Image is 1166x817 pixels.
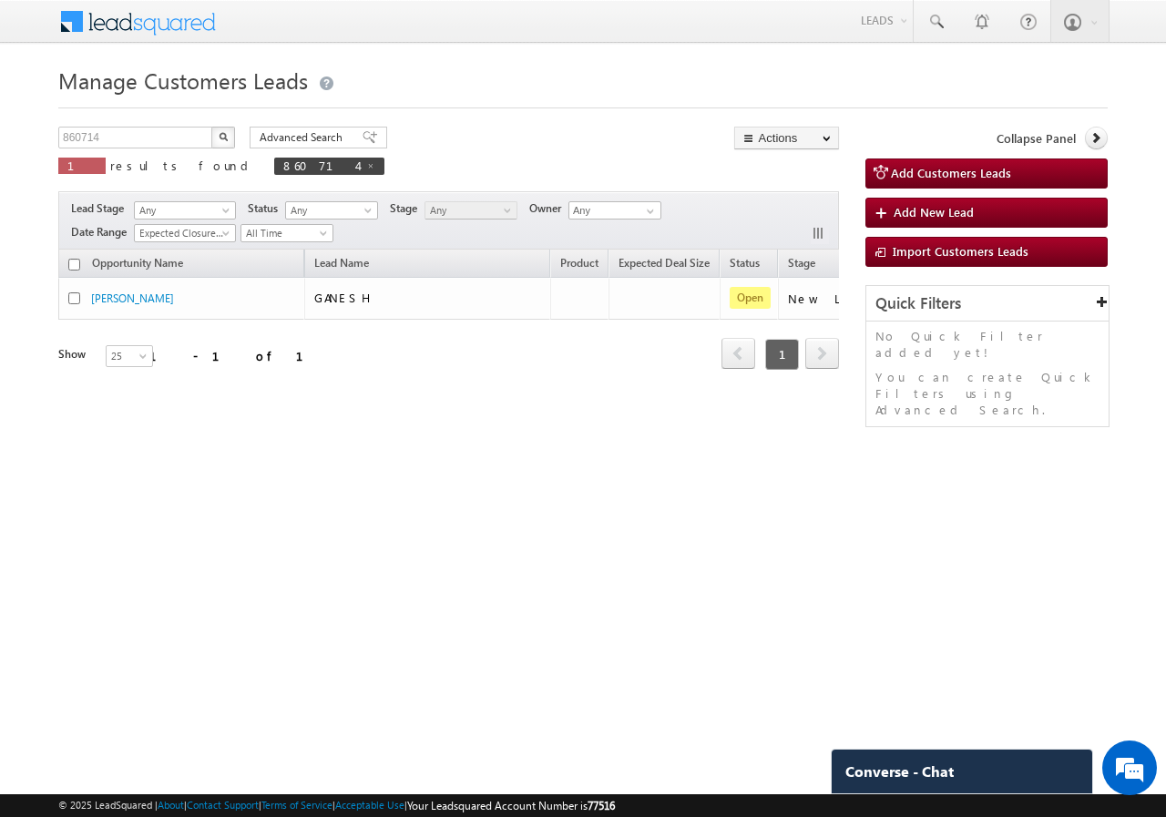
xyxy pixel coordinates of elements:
[134,201,236,220] a: Any
[187,799,259,811] a: Contact Support
[845,763,954,780] span: Converse - Chat
[241,225,328,241] span: All Time
[788,256,815,270] span: Stage
[560,256,598,270] span: Product
[805,338,839,369] span: next
[248,200,285,217] span: Status
[893,243,1028,259] span: Import Customers Leads
[568,201,661,220] input: Type to Search
[286,202,373,219] span: Any
[721,338,755,369] span: prev
[92,256,183,270] span: Opportunity Name
[866,286,1109,322] div: Quick Filters
[875,328,1100,361] p: No Quick Filter added yet!
[734,127,839,149] button: Actions
[261,799,332,811] a: Terms of Service
[637,202,660,220] a: Show All Items
[425,202,512,219] span: Any
[305,253,378,277] span: Lead Name
[390,200,424,217] span: Stage
[135,225,230,241] span: Expected Closure Date
[721,253,769,277] a: Status
[91,291,174,305] a: [PERSON_NAME]
[58,346,91,363] div: Show
[894,204,974,220] span: Add New Lead
[335,799,404,811] a: Acceptable Use
[58,66,308,95] span: Manage Customers Leads
[891,165,1011,180] span: Add Customers Leads
[219,132,228,141] img: Search
[314,290,372,305] span: GANESH
[107,348,155,364] span: 25
[67,158,97,173] span: 1
[730,287,771,309] span: Open
[283,158,357,173] span: 860714
[149,345,325,366] div: 1 - 1 of 1
[240,224,333,242] a: All Time
[588,799,615,812] span: 77516
[788,291,879,307] div: New Lead
[997,130,1076,147] span: Collapse Panel
[83,253,192,277] a: Opportunity Name
[407,799,615,812] span: Your Leadsquared Account Number is
[805,340,839,369] a: next
[260,129,348,146] span: Advanced Search
[158,799,184,811] a: About
[135,202,230,219] span: Any
[875,369,1100,418] p: You can create Quick Filters using Advanced Search.
[285,201,378,220] a: Any
[765,339,799,370] span: 1
[71,200,131,217] span: Lead Stage
[609,253,719,277] a: Expected Deal Size
[58,797,615,814] span: © 2025 LeadSquared | | | | |
[106,345,153,367] a: 25
[721,340,755,369] a: prev
[424,201,517,220] a: Any
[619,256,710,270] span: Expected Deal Size
[71,224,134,240] span: Date Range
[68,259,80,271] input: Check all records
[110,158,255,173] span: results found
[134,224,236,242] a: Expected Closure Date
[779,253,824,277] a: Stage
[529,200,568,217] span: Owner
